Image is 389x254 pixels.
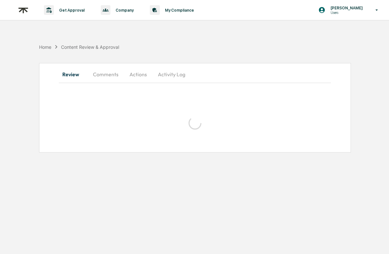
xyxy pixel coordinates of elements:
p: Company [110,8,137,13]
button: Review [59,67,88,82]
div: secondary tabs example [59,67,331,82]
p: [PERSON_NAME] [325,5,366,10]
button: Actions [124,67,153,82]
button: Activity Log [153,67,190,82]
p: Users [325,10,366,15]
p: Get Approval [54,8,88,13]
img: logo [15,2,31,18]
div: Home [39,44,51,50]
p: My Compliance [160,8,197,13]
button: Comments [88,67,124,82]
div: Content Review & Approval [61,44,119,50]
